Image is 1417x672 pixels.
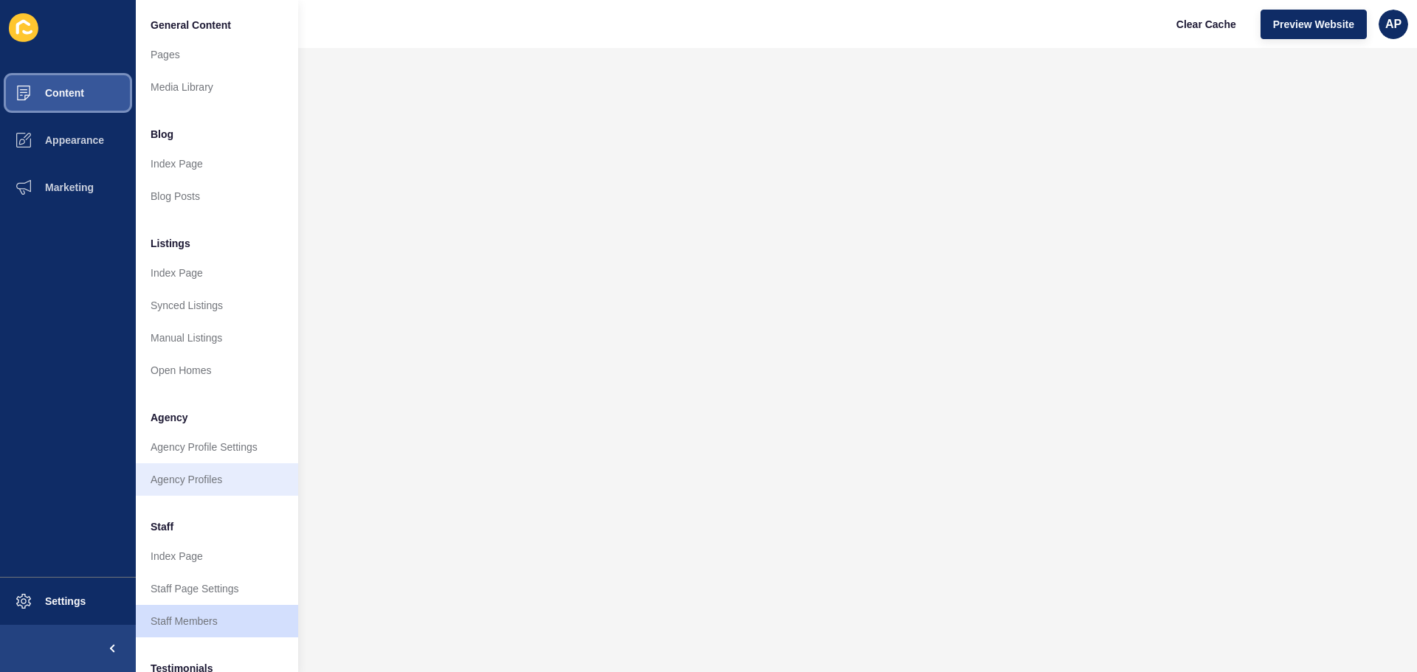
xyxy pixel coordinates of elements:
a: Index Page [136,148,298,180]
span: Preview Website [1273,17,1354,32]
a: Blog Posts [136,180,298,212]
a: Staff Members [136,605,298,637]
a: Agency Profiles [136,463,298,496]
a: Staff Page Settings [136,572,298,605]
a: Index Page [136,257,298,289]
a: Manual Listings [136,322,298,354]
a: Index Page [136,540,298,572]
span: Listings [151,236,190,251]
span: General Content [151,18,231,32]
a: Media Library [136,71,298,103]
span: Clear Cache [1176,17,1236,32]
a: Open Homes [136,354,298,387]
span: AP [1385,17,1402,32]
a: Pages [136,38,298,71]
a: Agency Profile Settings [136,431,298,463]
span: Blog [151,127,173,142]
button: Clear Cache [1164,10,1249,39]
button: Preview Website [1261,10,1367,39]
a: Synced Listings [136,289,298,322]
span: Staff [151,519,173,534]
span: Agency [151,410,188,425]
